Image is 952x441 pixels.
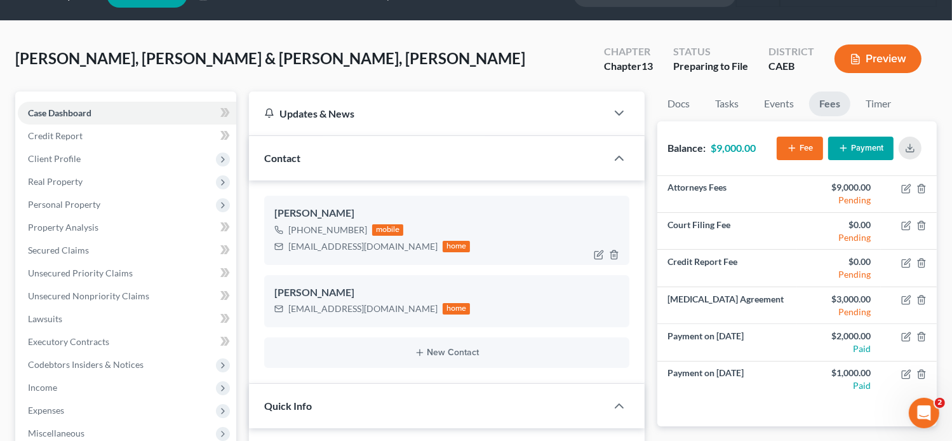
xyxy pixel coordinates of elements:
[443,303,471,315] div: home
[28,336,109,347] span: Executory Contracts
[657,213,797,250] td: Court Filing Fee
[754,92,804,116] a: Events
[18,125,236,147] a: Credit Report
[28,176,83,187] span: Real Property
[657,176,797,213] td: Attorneys Fees
[604,44,653,59] div: Chapter
[15,49,525,67] span: [PERSON_NAME], [PERSON_NAME] & [PERSON_NAME], [PERSON_NAME]
[657,92,700,116] a: Docs
[28,268,133,278] span: Unsecured Priority Claims
[768,59,814,74] div: CAEB
[264,107,592,120] div: Updates & News
[657,287,797,323] td: [MEDICAL_DATA] Agreement
[288,224,367,236] div: [PHONE_NUMBER]
[673,59,748,74] div: Preparing to File
[288,240,438,253] div: [EMAIL_ADDRESS][DOMAIN_NAME]
[28,359,144,370] span: Codebtors Insiders & Notices
[909,398,939,428] iframe: Intercom live chat
[274,285,620,301] div: [PERSON_NAME]
[641,60,653,72] span: 13
[657,324,797,361] td: Payment on [DATE]
[28,245,89,255] span: Secured Claims
[807,343,871,355] div: Paid
[673,44,748,59] div: Status
[807,181,871,194] div: $9,000.00
[807,255,871,268] div: $0.00
[28,313,62,324] span: Lawsuits
[28,382,57,393] span: Income
[807,379,871,392] div: Paid
[18,330,236,353] a: Executory Contracts
[18,102,236,125] a: Case Dashboard
[809,92,850,116] a: Fees
[807,194,871,207] div: Pending
[28,428,84,438] span: Miscellaneous
[807,231,871,244] div: Pending
[18,262,236,285] a: Unsecured Priority Claims
[807,367,871,379] div: $1,000.00
[28,130,83,141] span: Credit Report
[288,302,438,315] div: [EMAIL_ADDRESS][DOMAIN_NAME]
[274,348,620,358] button: New Contact
[604,59,653,74] div: Chapter
[807,219,871,231] div: $0.00
[657,250,797,287] td: Credit Report Fee
[835,44,922,73] button: Preview
[18,216,236,239] a: Property Analysis
[28,290,149,301] span: Unsecured Nonpriority Claims
[264,152,300,164] span: Contact
[28,107,91,118] span: Case Dashboard
[443,241,471,252] div: home
[264,400,312,412] span: Quick Info
[768,44,814,59] div: District
[28,199,100,210] span: Personal Property
[807,293,871,306] div: $3,000.00
[935,398,945,408] span: 2
[705,92,749,116] a: Tasks
[828,137,894,160] button: Payment
[855,92,901,116] a: Timer
[777,137,823,160] button: Fee
[807,330,871,343] div: $2,000.00
[28,222,98,233] span: Property Analysis
[274,206,620,221] div: [PERSON_NAME]
[28,153,81,164] span: Client Profile
[18,239,236,262] a: Secured Claims
[372,224,404,236] div: mobile
[657,361,797,398] td: Payment on [DATE]
[18,285,236,308] a: Unsecured Nonpriority Claims
[711,142,756,154] strong: $9,000.00
[667,142,706,154] strong: Balance:
[28,405,64,416] span: Expenses
[807,268,871,281] div: Pending
[807,306,871,318] div: Pending
[18,308,236,330] a: Lawsuits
